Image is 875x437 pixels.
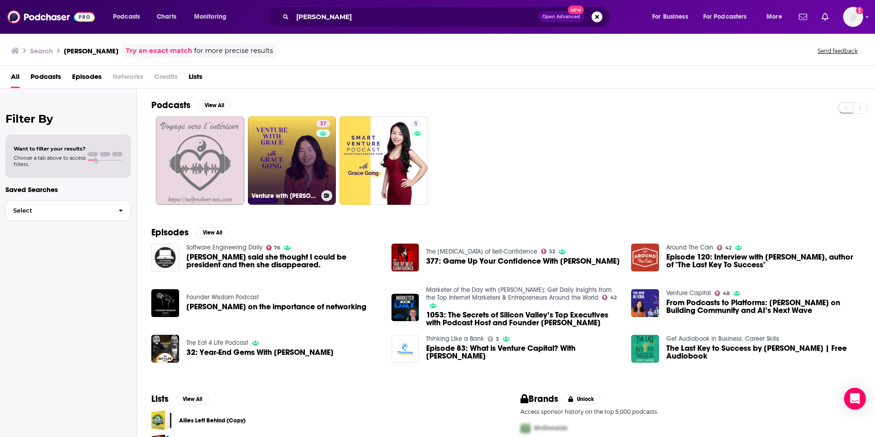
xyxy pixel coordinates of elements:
[151,393,209,405] a: ListsView All
[320,120,326,129] span: 37
[562,394,601,405] button: Unlock
[151,335,179,363] a: 32: Year-End Gems With Grace Gong
[631,289,659,317] img: From Podcasts to Platforms: Grace Gong on Building Community and AI’s Next Wave
[276,6,619,27] div: Search podcasts, credits, & more...
[666,335,779,343] a: Get Audiobook in Business, Career Skills
[186,303,366,311] a: Grace Gong on the importance of networking
[666,299,860,314] span: From Podcasts to Platforms: [PERSON_NAME] on Building Community and AI’s Next Wave
[541,249,555,254] a: 52
[666,299,860,314] a: From Podcasts to Platforms: Grace Gong on Building Community and AI’s Next Wave
[843,7,863,27] img: User Profile
[31,69,61,88] a: Podcasts
[196,227,229,238] button: View All
[426,311,620,327] a: 1053: The Secrets of Silicon Valley’s Top Executives with Podcast Host and Founder Grace Gong
[151,10,182,24] a: Charts
[151,410,172,431] a: Allies Left Behind (Copy)
[844,388,866,410] div: Open Intercom Messenger
[186,303,366,311] span: [PERSON_NAME] on the importance of networking
[815,47,860,55] button: Send feedback
[194,10,226,23] span: Monitoring
[176,394,209,405] button: View All
[340,116,428,205] a: 5
[154,69,178,88] span: Credits
[113,69,143,88] span: Networks
[520,408,860,415] p: Access sponsor history on the top 5,000 podcasts.
[843,7,863,27] button: Show profile menu
[157,10,176,23] span: Charts
[266,245,281,250] a: 76
[843,7,863,27] span: Logged in as kgolds
[248,116,336,205] a: 37Venture with [PERSON_NAME]
[717,245,731,250] a: 42
[426,335,484,343] a: Thinking Like a Bank
[426,344,620,360] a: Episode 83: What is Venture Capital? With Grace Gong
[715,291,730,296] a: 48
[107,10,152,24] button: open menu
[7,8,95,26] img: Podchaser - Follow, Share and Rate Podcasts
[411,120,421,127] a: 5
[11,69,20,88] a: All
[767,10,782,23] span: More
[414,120,417,129] span: 5
[496,337,499,341] span: 3
[391,244,419,271] img: 377: Game Up Your Confidence With Grace Gong
[186,339,248,347] a: The Eat 4 Life Podcast
[186,349,334,356] a: 32: Year-End Gems With Grace Gong
[538,11,584,22] button: Open AdvancedNew
[14,146,86,152] span: Want to filter your results?
[795,9,811,25] a: Show notifications dropdown
[426,286,612,302] a: Marketer of the Day with Robert Plank: Get Daily Insights from the Top Internet Marketers & Entre...
[179,416,246,426] a: Allies Left Behind (Copy)
[426,257,620,265] a: 377: Game Up Your Confidence With Grace Gong
[666,244,713,251] a: Around The Coin
[703,10,747,23] span: For Podcasters
[72,69,102,88] a: Episodes
[186,293,259,301] a: Founder Wisdom Podcast
[856,7,863,14] svg: Add a profile image
[189,69,202,88] a: Lists
[631,244,659,271] img: Episode 120: Interview with Grace Gong, author of "The Last Key To Success"
[652,10,688,23] span: For Business
[520,393,558,405] h2: Brands
[426,344,620,360] span: Episode 83: What is Venture Capital? With [PERSON_NAME]
[666,289,711,297] a: Venture Capital
[602,295,617,300] a: 42
[151,227,229,238] a: EpisodesView All
[610,296,617,300] span: 42
[198,100,231,111] button: View All
[151,289,179,317] img: Grace Gong on the importance of networking
[293,10,538,24] input: Search podcasts, credits, & more...
[666,253,860,269] a: Episode 120: Interview with Grace Gong, author of "The Last Key To Success"
[151,99,231,111] a: PodcastsView All
[30,47,53,55] h3: Search
[391,335,419,363] img: Episode 83: What is Venture Capital? With Grace Gong
[151,244,179,271] a: Grace Gong said she thought I could be president and then she disappeared.
[186,253,381,269] a: Grace Gong said she thought I could be president and then she disappeared.
[274,246,280,250] span: 76
[252,192,318,200] h3: Venture with [PERSON_NAME]
[391,294,419,322] img: 1053: The Secrets of Silicon Valley’s Top Executives with Podcast Host and Founder Grace Gong
[666,344,860,360] a: The Last Key to Success by Grace Gong | Free Audiobook
[316,120,330,127] a: 37
[151,393,169,405] h2: Lists
[723,291,730,296] span: 48
[568,5,584,14] span: New
[818,9,832,25] a: Show notifications dropdown
[549,250,555,254] span: 52
[426,311,620,327] span: 1053: The Secrets of Silicon Valley’s Top Executives with Podcast Host and Founder [PERSON_NAME]
[6,208,111,213] span: Select
[151,99,190,111] h2: Podcasts
[186,244,262,251] a: Software Engineering Daily
[631,335,659,363] img: The Last Key to Success by Grace Gong | Free Audiobook
[113,10,140,23] span: Podcasts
